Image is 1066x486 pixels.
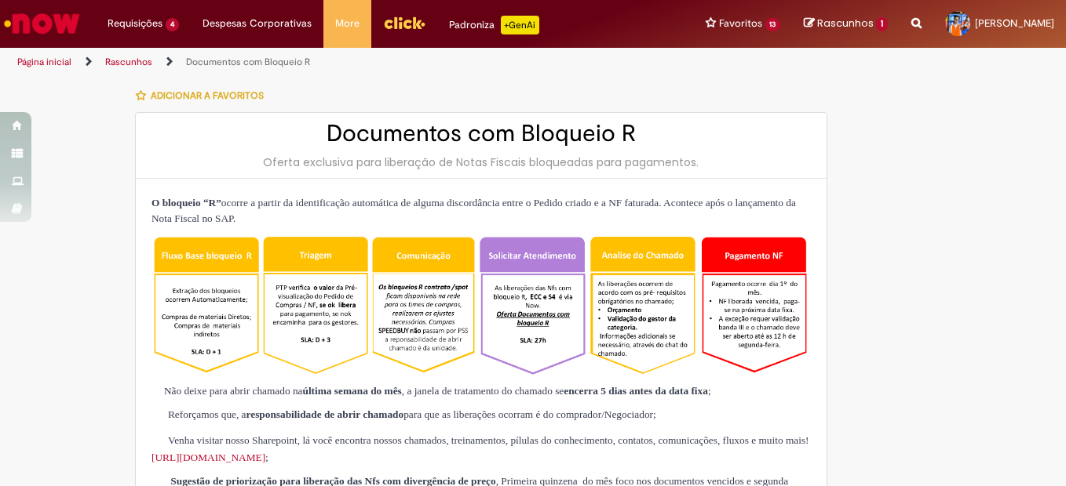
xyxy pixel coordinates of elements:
div: Oferta exclusiva para liberação de Notas Fiscais bloqueadas para pagamentos. [152,154,811,170]
a: Página inicial [17,56,71,68]
strong: O bloqueio “R” [152,197,221,209]
span: Requisições [108,16,162,31]
span: 13 [765,18,781,31]
span: 4 [166,18,179,31]
strong: encerra 5 dias antes da data fixa [564,385,708,397]
span: Favoritos [719,16,762,31]
span: Rascunhos [817,16,874,31]
span: Reforçamos que, a para que as liberações ocorram é do comprador/Negociador; [152,408,656,420]
span: More [335,16,360,31]
img: click_logo_yellow_360x200.png [383,11,425,34]
span: Venha visitar nosso Sharepoint, lá você encontra nossos chamados, treinamentos, pílulas do conhec... [152,434,809,463]
span: ocorre a partir da identificação automática de alguma discordância entre o Pedido criado e a NF f... [152,197,796,224]
span: Adicionar a Favoritos [151,89,264,102]
strong: última semana do mês [303,385,402,397]
img: sys_attachment.do [152,385,164,398]
a: Rascunhos [804,16,888,31]
p: +GenAi [501,16,539,34]
ul: Trilhas de página [12,48,699,77]
h2: Documentos com Bloqueio R [152,121,811,147]
a: [URL][DOMAIN_NAME] [152,452,265,463]
img: sys_attachment.do [152,408,168,424]
span: 1 [876,17,888,31]
span: [PERSON_NAME] [975,16,1054,30]
span: Não deixe para abrir chamado na , a janela de tratamento do chamado se ; [152,385,711,397]
div: Padroniza [449,16,539,34]
img: sys_attachment.do [152,433,168,449]
span: Despesas Corporativas [203,16,312,31]
strong: responsabilidade de abrir chamado [246,408,404,420]
a: Rascunhos [105,56,152,68]
img: ServiceNow [2,8,82,39]
button: Adicionar a Favoritos [135,79,272,112]
a: Documentos com Bloqueio R [186,56,310,68]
